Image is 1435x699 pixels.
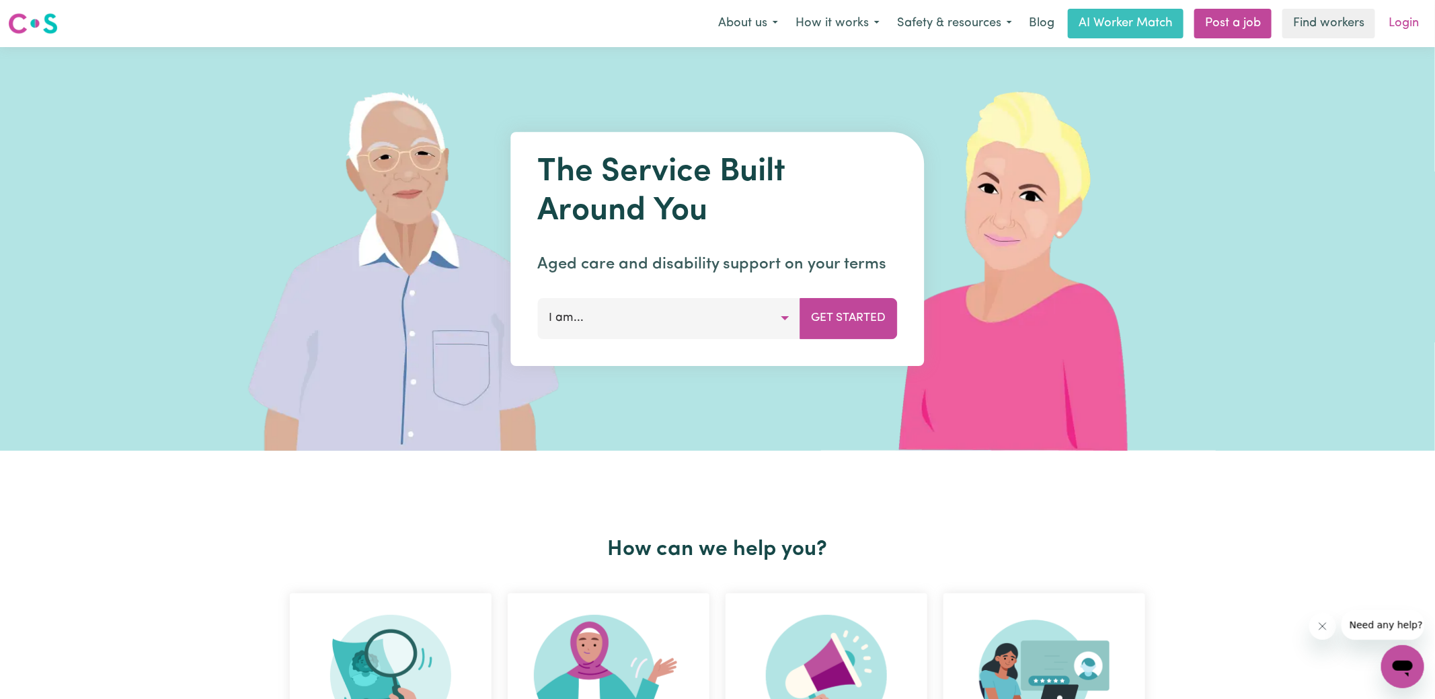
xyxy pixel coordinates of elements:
iframe: Message from company [1342,610,1424,640]
a: Login [1381,9,1427,38]
h2: How can we help you? [282,537,1153,562]
button: About us [709,9,787,38]
iframe: Close message [1309,613,1336,640]
button: I am... [538,298,801,338]
a: Blog [1021,9,1062,38]
iframe: Button to launch messaging window [1381,645,1424,688]
a: Post a job [1194,9,1272,38]
a: Careseekers logo [8,8,58,39]
button: How it works [787,9,888,38]
button: Get Started [800,298,898,338]
img: Careseekers logo [8,11,58,36]
button: Safety & resources [888,9,1021,38]
p: Aged care and disability support on your terms [538,252,898,277]
a: Find workers [1282,9,1375,38]
a: AI Worker Match [1068,9,1184,38]
h1: The Service Built Around You [538,153,898,231]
